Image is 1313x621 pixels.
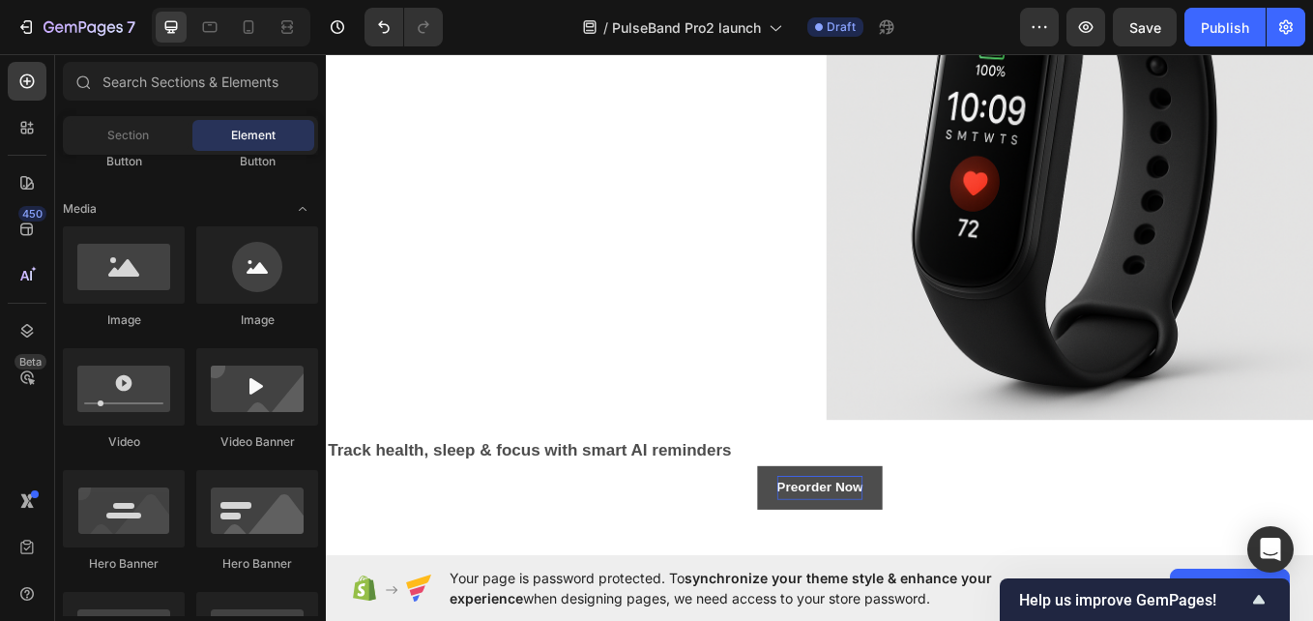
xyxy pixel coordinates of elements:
div: Hero Banner [63,555,185,573]
div: Image [196,311,318,329]
div: 450 [18,206,46,222]
span: PulseBand Pro2 launch [612,17,761,38]
div: Button [63,153,185,170]
div: Video [63,433,185,451]
p: Preorder Now [530,501,631,529]
span: Element [231,127,276,144]
div: Beta [15,354,46,370]
span: Add section [535,600,627,620]
div: Rich Text Editor. Editing area: main [530,501,631,529]
span: Save [1129,19,1161,36]
span: Draft [827,18,856,36]
div: Open Intercom Messenger [1247,526,1294,573]
button: <p>Preorder Now</p> [507,489,655,541]
iframe: Design area [326,49,1313,560]
p: Track health, sleep & focus with smart AI reminders [2,453,1158,488]
button: Show survey - Help us improve GemPages! [1019,588,1270,611]
span: synchronize your theme style & enhance your experience [450,570,992,606]
span: Help us improve GemPages! [1019,591,1247,609]
div: Button [196,153,318,170]
div: Hero Banner [196,555,318,573]
button: 7 [8,8,144,46]
span: Section [107,127,149,144]
div: Undo/Redo [365,8,443,46]
span: Toggle open [287,193,318,224]
span: / [603,17,608,38]
div: Image [63,311,185,329]
button: Save [1113,8,1177,46]
input: Search Sections & Elements [63,62,318,101]
div: Publish [1201,17,1249,38]
button: Allow access [1170,569,1290,607]
div: Video Banner [196,433,318,451]
span: Media [63,200,97,218]
p: 7 [127,15,135,39]
button: Publish [1184,8,1266,46]
span: Your page is password protected. To when designing pages, we need access to your store password. [450,568,1067,608]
